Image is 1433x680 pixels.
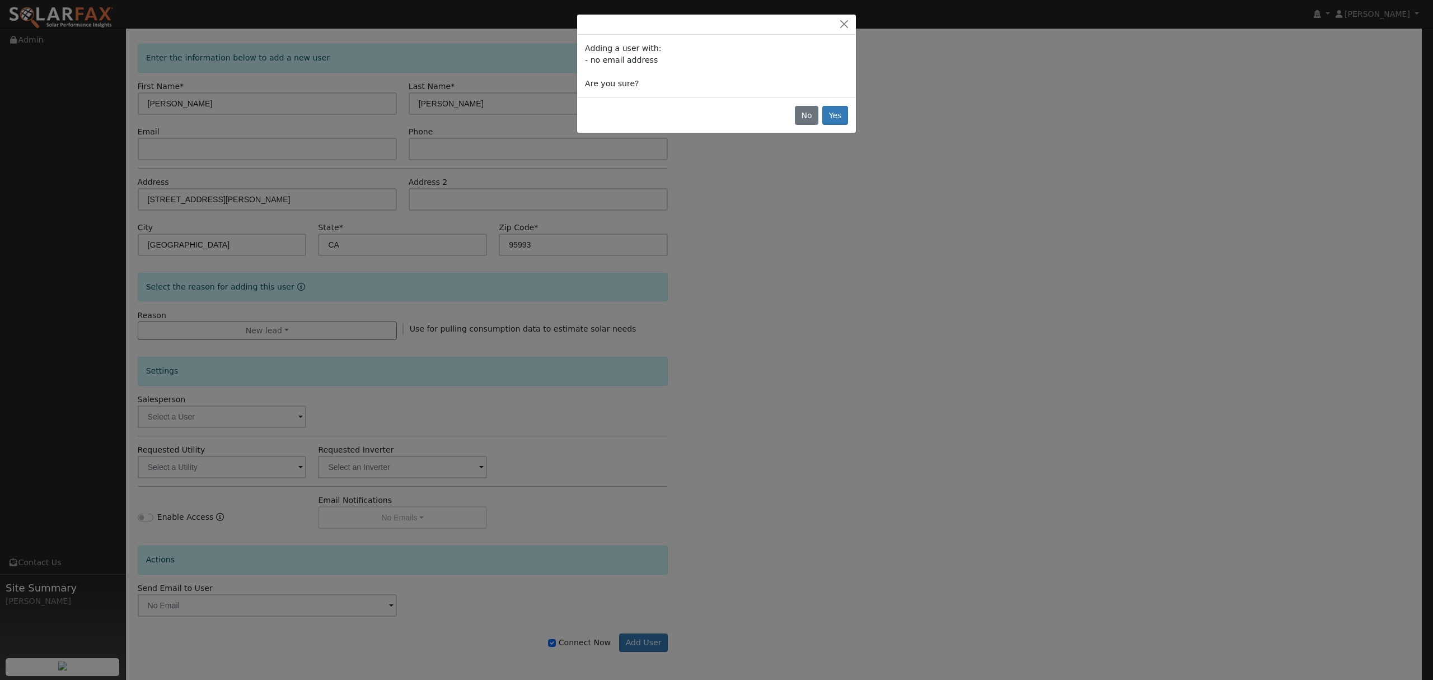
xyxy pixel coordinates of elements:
[585,79,639,88] span: Are you sure?
[585,55,658,64] span: - no email address
[822,106,848,125] button: Yes
[795,106,818,125] button: No
[585,44,661,53] span: Adding a user with:
[836,18,852,30] button: Close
